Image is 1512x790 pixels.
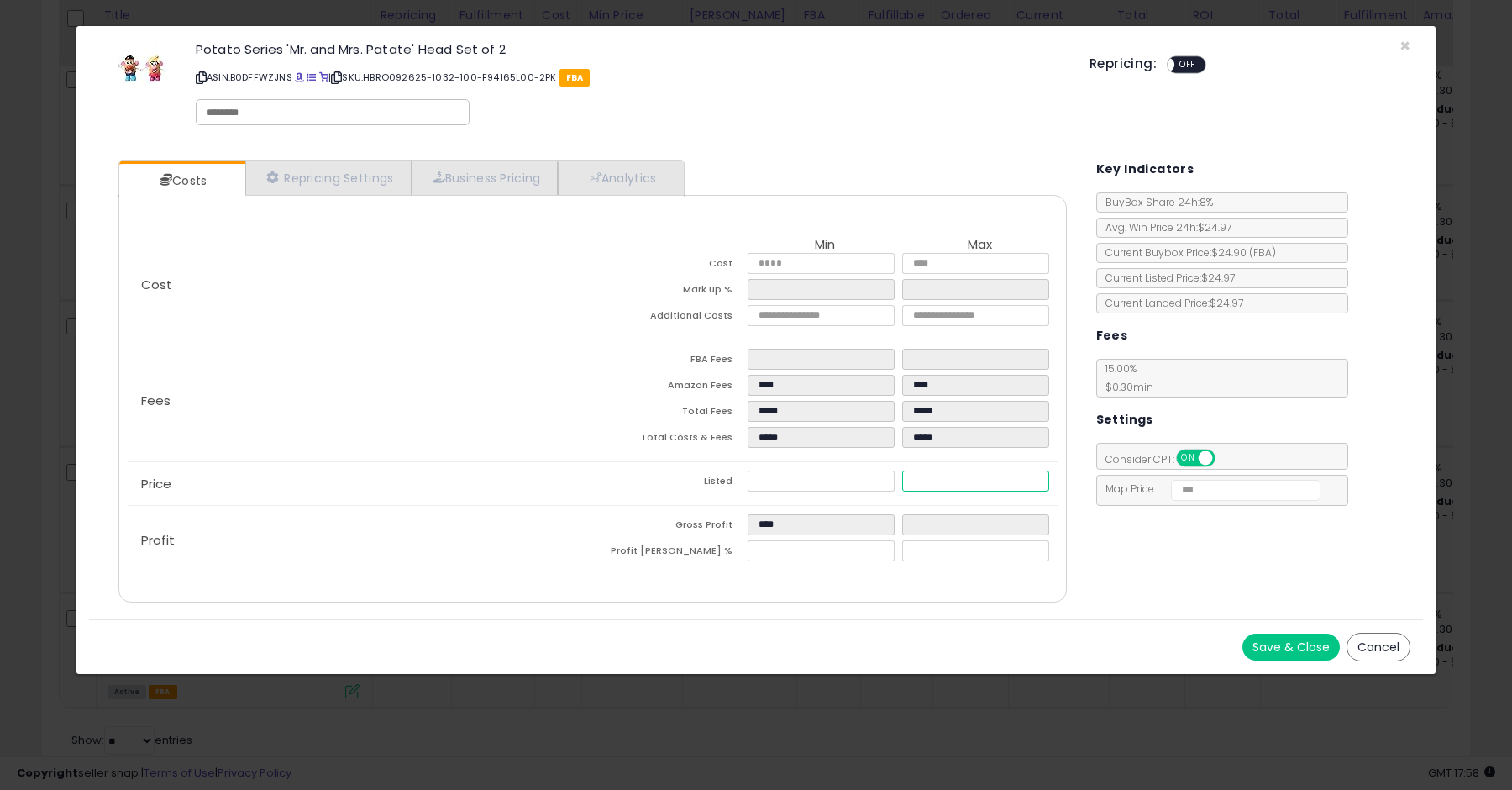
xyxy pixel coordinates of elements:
p: Price [128,477,592,491]
span: ON [1178,451,1199,466]
span: ( FBA ) [1249,245,1276,260]
a: Analytics [558,161,682,195]
th: Max [902,238,1057,253]
button: Cancel [1347,633,1410,661]
h5: Repricing: [1089,57,1157,71]
span: 15.00 % [1097,361,1153,394]
p: Cost [128,278,592,292]
td: Additional Costs [592,305,747,331]
h5: Settings [1096,409,1153,430]
td: FBA Fees [592,349,747,375]
span: BuyBox Share 24h: 8% [1097,195,1213,209]
th: Min [748,238,902,253]
td: Total Fees [592,401,747,427]
span: Current Listed Price: $24.97 [1097,271,1235,285]
p: Profit [128,534,592,547]
span: Current Buybox Price: [1097,245,1276,260]
span: Avg. Win Price 24h: $24.97 [1097,220,1231,234]
span: Map Price: [1097,482,1321,496]
a: Costs [119,164,244,197]
p: Fees [128,394,592,408]
h3: Potato Series 'Mr. and Mrs. Patate' Head Set of 2 [196,43,1064,55]
h5: Fees [1096,325,1128,346]
span: × [1399,34,1410,58]
td: Total Costs & Fees [592,427,747,453]
a: Your listing only [319,71,328,84]
span: FBA [559,69,591,87]
span: OFF [1212,451,1239,466]
a: BuyBox page [295,71,304,84]
img: 31is9lqhJ0L._SL60_.jpg [117,43,167,93]
button: Save & Close [1242,634,1340,661]
h5: Key Indicators [1096,159,1194,180]
a: Repricing Settings [245,161,412,195]
span: OFF [1174,58,1201,72]
td: Profit [PERSON_NAME] % [592,540,747,566]
td: Cost [592,253,747,279]
span: Consider CPT: [1097,452,1237,466]
span: Current Landed Price: $24.97 [1097,296,1243,310]
td: Amazon Fees [592,375,747,401]
a: All offer listings [307,71,316,84]
td: Mark up % [592,279,747,305]
span: $24.90 [1211,245,1276,260]
p: ASIN: B0DFFWZJNS | SKU: HBRO092625-1032-100-F94165L00-2PK [196,64,1064,91]
a: Business Pricing [412,161,559,195]
td: Listed [592,471,747,497]
td: Gross Profit [592,514,747,540]
span: $0.30 min [1097,380,1153,394]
